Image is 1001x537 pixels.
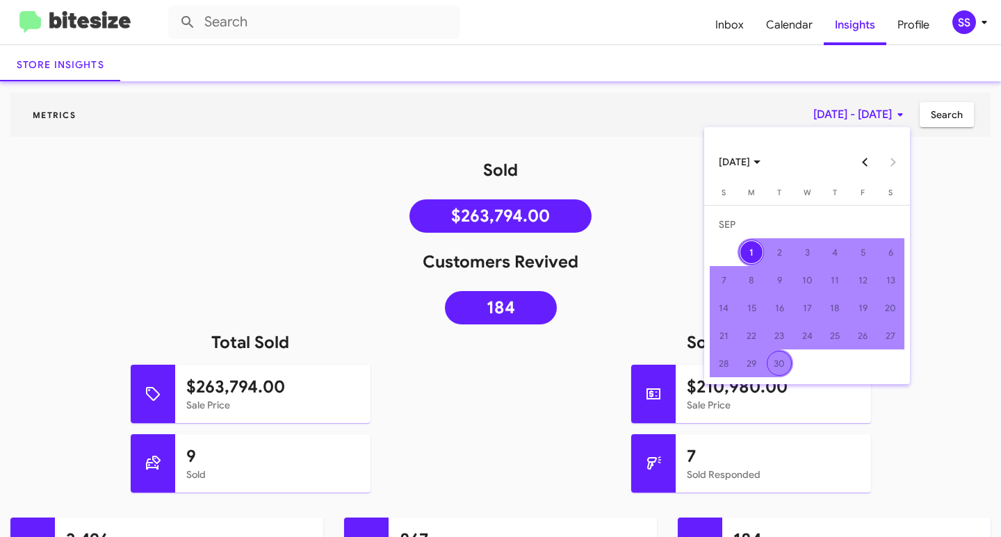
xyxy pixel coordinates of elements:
[878,295,903,320] div: 20
[850,267,875,292] div: 12
[765,238,793,266] td: September 2, 2025
[765,322,793,349] td: September 23, 2025
[793,185,821,205] th: Wednesday
[710,266,738,294] td: September 7, 2025
[821,322,849,349] td: September 25, 2025
[850,240,875,265] div: 5
[710,349,738,377] td: September 28, 2025
[879,148,906,176] button: Next month
[765,185,793,205] th: Tuesday
[738,266,765,294] td: September 8, 2025
[739,240,764,265] div: 1
[822,295,847,320] div: 18
[767,267,792,292] div: 9
[710,322,738,349] td: September 21, 2025
[767,240,792,265] div: 2
[821,294,849,322] td: September 18, 2025
[849,238,877,266] td: September 5, 2025
[822,267,847,292] div: 11
[878,267,903,292] div: 13
[739,351,764,376] div: 29
[738,322,765,349] td: September 22, 2025
[849,294,877,322] td: September 19, 2025
[849,266,877,294] td: September 12, 2025
[738,294,765,322] td: September 15, 2025
[711,295,736,320] div: 14
[795,267,820,292] div: 10
[710,294,738,322] td: September 14, 2025
[765,294,793,322] td: September 16, 2025
[822,323,847,348] div: 25
[877,238,904,266] td: September 6, 2025
[739,323,764,348] div: 22
[738,349,765,377] td: September 29, 2025
[711,323,736,348] div: 21
[711,267,736,292] div: 7
[793,294,821,322] td: September 17, 2025
[793,322,821,349] td: September 24, 2025
[877,185,904,205] th: Saturday
[738,238,765,266] td: September 1, 2025
[710,210,904,238] td: SEP
[765,349,793,377] td: September 30, 2025
[793,266,821,294] td: September 10, 2025
[708,148,772,176] button: Choose month and year
[767,351,792,376] div: 30
[795,240,820,265] div: 3
[793,238,821,266] td: September 3, 2025
[767,295,792,320] div: 16
[765,266,793,294] td: September 9, 2025
[795,323,820,348] div: 24
[822,240,847,265] div: 4
[877,294,904,322] td: September 20, 2025
[739,295,764,320] div: 15
[719,149,760,174] span: [DATE]
[710,185,738,205] th: Sunday
[851,148,879,176] button: Previous month
[849,322,877,349] td: September 26, 2025
[739,267,764,292] div: 8
[850,295,875,320] div: 19
[850,323,875,348] div: 26
[877,322,904,349] td: September 27, 2025
[878,240,903,265] div: 6
[821,238,849,266] td: September 4, 2025
[849,185,877,205] th: Friday
[795,295,820,320] div: 17
[767,323,792,348] div: 23
[711,351,736,376] div: 28
[738,185,765,205] th: Monday
[878,323,903,348] div: 27
[877,266,904,294] td: September 13, 2025
[821,185,849,205] th: Thursday
[821,266,849,294] td: September 11, 2025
